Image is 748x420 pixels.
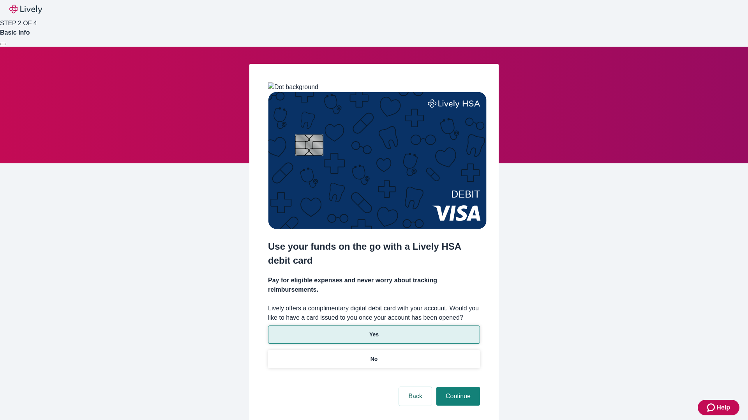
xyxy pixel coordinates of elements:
[698,400,739,415] button: Zendesk support iconHelp
[268,350,480,368] button: No
[370,355,378,363] p: No
[9,5,42,14] img: Lively
[268,304,480,322] label: Lively offers a complimentary digital debit card with your account. Would you like to have a card...
[268,276,480,294] h4: Pay for eligible expenses and never worry about tracking reimbursements.
[399,387,432,406] button: Back
[268,325,480,344] button: Yes
[369,331,379,339] p: Yes
[716,403,730,412] span: Help
[268,82,318,92] img: Dot background
[436,387,480,406] button: Continue
[268,240,480,268] h2: Use your funds on the go with a Lively HSA debit card
[268,92,487,229] img: Debit card
[707,403,716,412] svg: Zendesk support icon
